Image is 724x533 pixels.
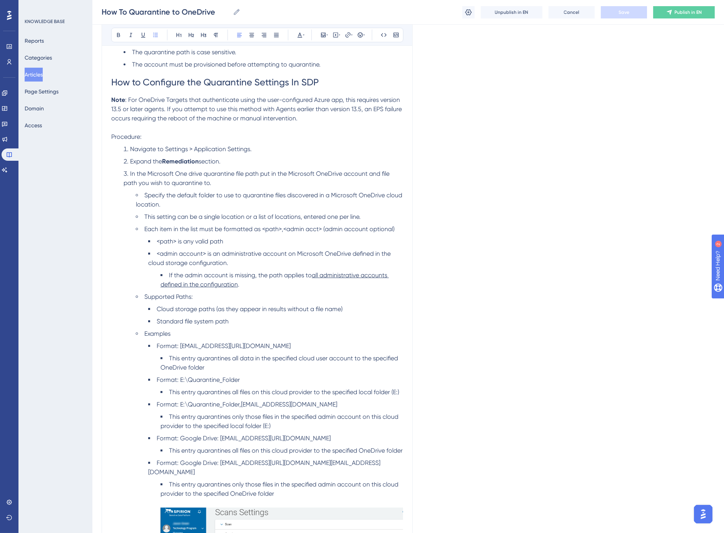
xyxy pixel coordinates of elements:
span: Save [619,9,629,15]
button: Categories [25,51,52,65]
span: Expand the [130,158,162,165]
span: . [238,281,239,288]
strong: Remediation [162,158,199,165]
button: Reports [25,34,44,48]
span: section. [199,158,221,165]
div: KNOWLEDGE BASE [25,18,65,25]
span: Need Help? [18,2,48,11]
span: Each item in the list must be formatted as <path>,<admin acct> (admin account optional) [144,225,395,233]
span: The quarantine path is case sensitive. [132,48,236,56]
span: Cloud storage paths (as they appear in results without a file name) [157,305,343,313]
span: In the Microsoft One drive quarantine file path put in the Microsoft OneDrive account and file pa... [124,170,391,187]
button: Cancel [548,6,595,18]
span: <path> is any valid path [157,238,223,245]
span: This entry quarantines only those files in the specified admin account on this cloud provider to ... [161,481,400,497]
input: Article Name [102,7,230,17]
span: Format: Google Drive: [EMAIL_ADDRESS][URL][DOMAIN_NAME][EMAIL_ADDRESS][DOMAIN_NAME] [148,459,380,476]
span: Format: [EMAIL_ADDRESS][URL][DOMAIN_NAME] [157,342,291,350]
span: Format: E:\Quarantine_Folder [157,376,240,383]
button: Domain [25,102,44,115]
span: How to Configure the Quarantine Settings In SDP [111,77,319,88]
span: This entry quarantines all files on this cloud provider to the specified OneDrive folder [169,447,403,454]
span: Format: Google Drive: [EMAIL_ADDRESS][URL][DOMAIN_NAME] [157,435,331,442]
div: 2 [53,4,55,10]
button: Articles [25,68,43,82]
span: Standard file system path [157,318,229,325]
button: Page Settings [25,85,59,98]
span: This entry quarantines only those files in the specified admin account on this cloud provider to ... [161,413,400,430]
span: <admin account> is an administrative account on Microsoft OneDrive defined in the cloud storage c... [148,250,392,266]
button: Save [601,6,647,18]
span: Supported Paths: [144,293,193,300]
span: Format: E:\Quarantine_Folder,[EMAIL_ADDRESS][DOMAIN_NAME] [157,401,337,408]
span: If the admin account is missing, the path applies to [169,271,312,279]
strong: Note [111,96,125,103]
button: Access [25,118,42,132]
span: Navigate to Settings > Application Settings. [130,145,252,153]
span: Examples [144,330,171,337]
span: This entry quarantines all files on this cloud provider to the specified local folder (E:) [169,388,399,396]
span: Procedure: [111,133,142,140]
span: The account must be provisioned before attempting to quarantine. [132,61,321,68]
span: Publish in EN [675,9,702,15]
iframe: UserGuiding AI Assistant Launcher [692,503,715,526]
span: Cancel [564,9,580,15]
span: This setting can be a single location or a list of locations, entered one per line. [144,213,361,220]
span: all administrative accounts defined in the configuration [161,271,389,288]
button: Publish in EN [653,6,715,18]
span: Unpublish in EN [495,9,528,15]
button: Unpublish in EN [481,6,542,18]
span: Specify the default folder to use to quarantine files discovered in a Microsoft OneDrive cloud lo... [136,192,404,208]
span: This entry quarantines all data in the specified cloud user account to the specified OneDrive folder [161,355,400,371]
span: : For OneDrive Targets that authenticate using the user-configured Azure app, this requires versi... [111,96,403,122]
